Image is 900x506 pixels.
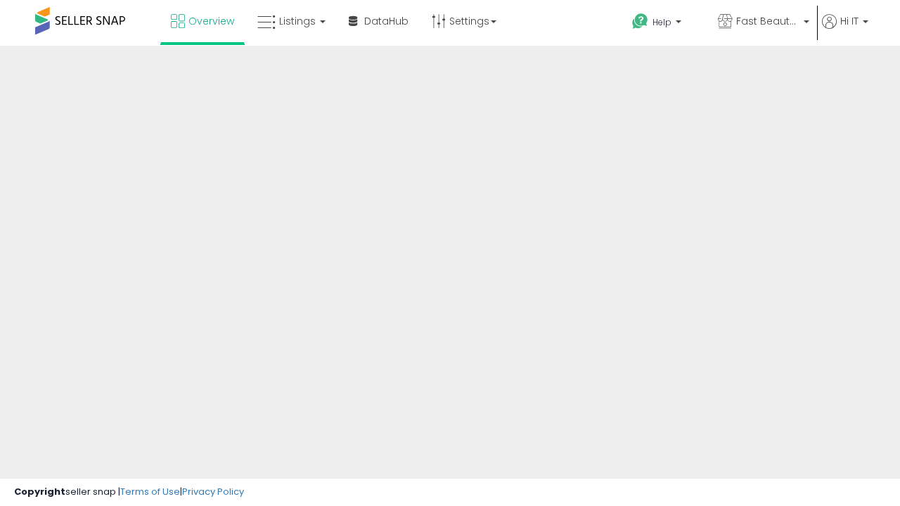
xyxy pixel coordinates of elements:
[621,2,705,46] a: Help
[188,14,234,28] span: Overview
[14,486,244,499] div: seller snap | |
[120,485,180,498] a: Terms of Use
[279,14,316,28] span: Listings
[736,14,799,28] span: Fast Beauty ([GEOGRAPHIC_DATA])
[652,16,671,28] span: Help
[840,14,859,28] span: Hi IT
[182,485,244,498] a: Privacy Policy
[631,13,649,30] i: Get Help
[364,14,409,28] span: DataHub
[14,485,65,498] strong: Copyright
[822,14,868,46] a: Hi IT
